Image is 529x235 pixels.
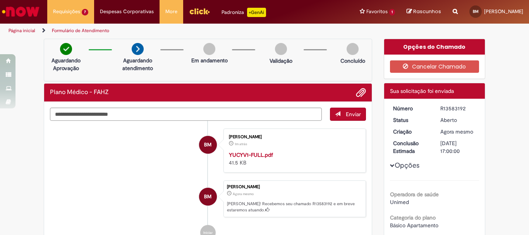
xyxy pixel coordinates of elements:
[390,199,409,206] span: Unimed
[390,191,439,198] b: Operadora de saúde
[199,136,217,154] div: Bruna Ferreira De Menezes
[235,142,247,146] time: 30/09/2025 17:16:14
[60,43,72,55] img: check-circle-green.png
[270,57,292,65] p: Validação
[222,8,266,17] div: Padroniza
[346,111,361,118] span: Enviar
[356,87,366,98] button: Adicionar anexos
[229,135,358,139] div: [PERSON_NAME]
[390,87,454,94] span: Sua solicitação foi enviada
[119,57,156,72] p: Aguardando atendimento
[233,192,254,196] time: 30/09/2025 17:17:25
[413,8,441,15] span: Rascunhos
[384,39,485,55] div: Opções do Chamado
[387,105,435,112] dt: Número
[347,43,359,55] img: img-circle-grey.png
[189,5,210,17] img: click_logo_yellow_360x200.png
[191,57,228,64] p: Em andamento
[440,128,473,135] time: 30/09/2025 17:17:25
[227,201,362,213] p: [PERSON_NAME]! Recebemos seu chamado R13583192 e em breve estaremos atuando.
[165,8,177,15] span: More
[6,24,347,38] ul: Trilhas de página
[204,136,211,154] span: BM
[390,222,438,229] span: Básico Apartamento
[387,128,435,136] dt: Criação
[204,187,211,206] span: BM
[52,27,109,34] a: Formulário de Atendimento
[199,188,217,206] div: Bruna Ferreira De Menezes
[203,43,215,55] img: img-circle-grey.png
[233,192,254,196] span: Agora mesmo
[50,180,366,218] li: Bruna Ferreira De Menezes
[366,8,388,15] span: Favoritos
[473,9,479,14] span: BM
[387,139,435,155] dt: Conclusão Estimada
[229,151,358,166] div: 41.5 KB
[484,8,523,15] span: [PERSON_NAME]
[53,8,80,15] span: Requisições
[50,108,322,121] textarea: Digite sua mensagem aqui...
[440,128,476,136] div: 30/09/2025 17:17:25
[247,8,266,17] p: +GenAi
[389,9,395,15] span: 1
[440,128,473,135] span: Agora mesmo
[440,105,476,112] div: R13583192
[330,108,366,121] button: Enviar
[1,4,41,19] img: ServiceNow
[50,89,109,96] h2: Plano Médico - FAHZ Histórico de tíquete
[100,8,154,15] span: Despesas Corporativas
[82,9,88,15] span: 7
[440,116,476,124] div: Aberto
[235,142,247,146] span: 1m atrás
[9,27,35,34] a: Página inicial
[132,43,144,55] img: arrow-next.png
[275,43,287,55] img: img-circle-grey.png
[47,57,85,72] p: Aguardando Aprovação
[390,60,479,73] button: Cancelar Chamado
[390,214,436,221] b: Categoria do plano
[340,57,365,65] p: Concluído
[229,151,273,158] a: YUCYV1-FULL.pdf
[440,139,476,155] div: [DATE] 17:00:00
[227,185,362,189] div: [PERSON_NAME]
[387,116,435,124] dt: Status
[407,8,441,15] a: Rascunhos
